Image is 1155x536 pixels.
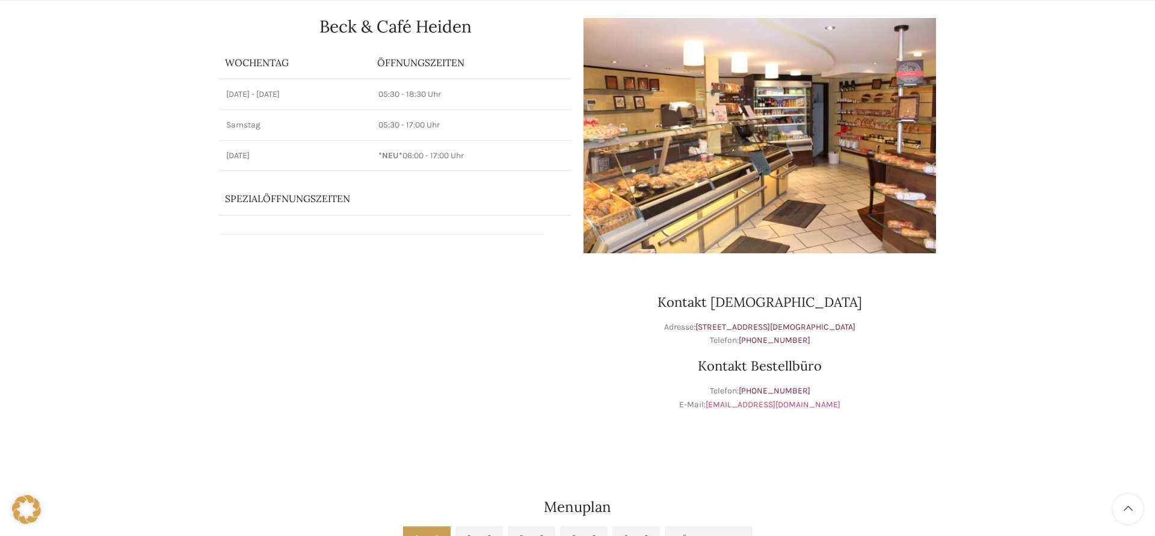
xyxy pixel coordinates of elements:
p: Telefon: E-Mail: [584,384,936,411]
p: 06:00 - 17:00 Uhr [378,150,564,162]
p: 05:30 - 18:30 Uhr [378,88,564,100]
h3: Kontakt Bestellbüro [584,359,936,372]
a: [PHONE_NUMBER] [739,335,810,345]
p: Spezialöffnungszeiten [225,192,537,205]
h1: Beck & Café Heiden [219,18,571,35]
iframe: schwyter heiden [219,265,571,446]
h2: Menuplan [219,500,936,514]
a: [EMAIL_ADDRESS][DOMAIN_NAME] [706,399,840,410]
p: [DATE] [226,150,364,162]
a: [PHONE_NUMBER] [739,386,810,396]
a: Scroll to top button [1113,494,1143,524]
h3: Kontakt [DEMOGRAPHIC_DATA] [584,295,936,309]
p: Samstag [226,119,364,131]
p: Adresse: Telefon: [584,321,936,348]
p: Wochentag [225,56,365,69]
p: 05:30 - 17:00 Uhr [378,119,564,131]
a: [STREET_ADDRESS][DEMOGRAPHIC_DATA] [695,322,855,332]
p: ÖFFNUNGSZEITEN [377,56,565,69]
p: [DATE] - [DATE] [226,88,364,100]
